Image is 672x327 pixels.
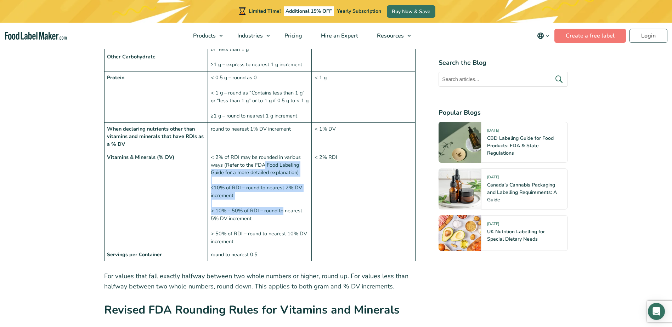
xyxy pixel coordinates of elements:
[208,248,312,261] td: round to nearest 0.5
[312,151,416,248] td: < 2% RDI
[249,8,281,15] span: Limited Time!
[107,74,124,81] strong: Protein
[648,303,665,320] div: Open Intercom Messenger
[208,151,312,248] td: < 2% of RDI may be rounded in various ways (Refer to the FDA Food Labeling Guide for a more detai...
[554,29,626,43] a: Create a free label
[319,32,359,40] span: Hire an Expert
[487,135,554,156] a: CBD Labeling Guide for Food Products: FDA & State Regulations
[312,122,416,151] td: < 1% DV
[337,8,381,15] span: Yearly Subscription
[228,23,273,49] a: Industries
[487,182,557,203] a: Canada’s Cannabis Packaging and Labelling Requirements: A Guide
[107,125,204,148] strong: When declaring nutrients other than vitamins and minerals that have RDIs as a % DV
[487,221,499,229] span: [DATE]
[107,53,156,60] strong: Other Carbohydrate
[439,72,568,87] input: Search articles...
[439,108,568,117] h4: Popular Blogs
[368,23,414,49] a: Resources
[107,251,162,258] strong: Servings per Container
[104,302,400,317] strong: Revised FDA Rounding Rules for Vitamins and Minerals
[235,32,264,40] span: Industries
[375,32,405,40] span: Resources
[629,29,667,43] a: Login
[284,6,334,16] span: Additional 15% OFF
[275,23,310,49] a: Pricing
[282,32,303,40] span: Pricing
[487,228,545,242] a: UK Nutrition Labelling for Special Dietary Needs
[312,23,366,49] a: Hire an Expert
[487,128,499,136] span: [DATE]
[387,5,435,18] a: Buy Now & Save
[184,23,226,49] a: Products
[487,174,499,183] span: [DATE]
[312,71,416,122] td: < 1 g
[104,271,416,292] p: For values that fall exactly halfway between two whole numbers or higher, round up. For values le...
[191,32,216,40] span: Products
[439,58,568,68] h4: Search the Blog
[208,71,312,122] td: < 0.5 g – round as 0 < 1 g – round as “Contains less than 1 g” or “less than 1 g” or to 1 g if 0....
[208,122,312,151] td: round to nearest 1% DV increment
[107,154,174,161] strong: Vitamins & Minerals (% DV)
